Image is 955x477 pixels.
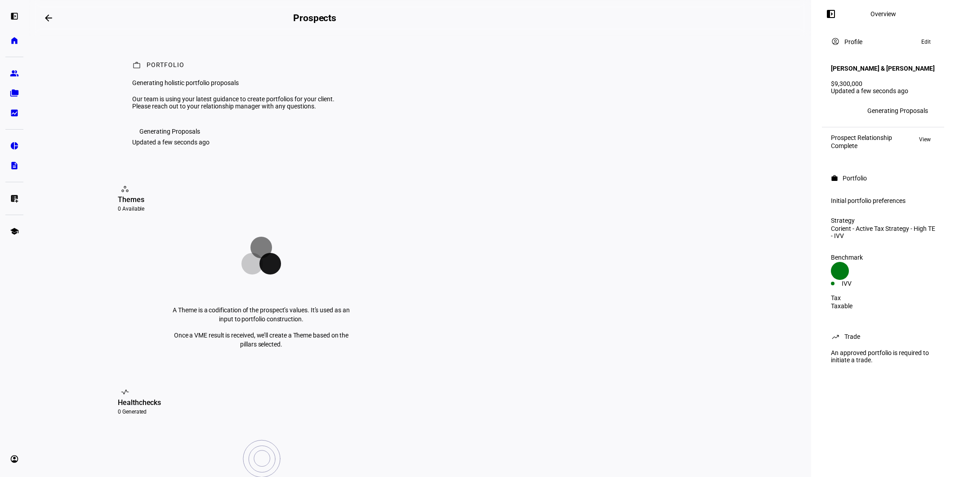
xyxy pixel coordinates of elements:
[831,254,935,261] div: Benchmark
[919,134,931,145] span: View
[147,61,184,70] div: Portfolio
[831,332,840,341] mat-icon: trending_up
[842,280,883,287] div: IVV
[826,346,941,367] div: An approved portfolio is required to initiate a trade.
[844,333,860,340] div: Trade
[10,36,19,45] eth-mat-symbol: home
[10,108,19,117] eth-mat-symbol: bid_landscape
[831,294,935,301] div: Tax
[826,9,836,19] mat-icon: left_panel_open
[848,108,856,114] span: MO
[870,10,896,18] div: Overview
[831,302,935,310] div: Taxable
[5,157,23,175] a: description
[844,38,862,45] div: Profile
[132,139,210,146] div: Updated a few seconds ago
[921,36,931,47] span: Edit
[831,217,935,224] div: Strategy
[831,134,892,141] div: Prospect Relationship
[831,331,935,342] eth-panel-overview-card-header: Trade
[10,454,19,463] eth-mat-symbol: account_circle
[10,89,19,98] eth-mat-symbol: folder_copy
[10,141,19,150] eth-mat-symbol: pie_chart
[132,95,353,110] div: Our team is using your latest guidance to create portfolios for your client. Please reach out to ...
[5,31,23,49] a: home
[831,87,935,94] div: Updated a few seconds ago
[867,107,928,114] div: Generating Proposals
[831,175,838,182] mat-icon: work
[10,227,19,236] eth-mat-symbol: school
[831,142,892,149] div: Complete
[5,137,23,155] a: pie_chart
[843,175,867,182] div: Portfolio
[120,184,129,193] mat-icon: workspaces
[118,397,405,408] div: Healthchecks
[831,173,935,184] eth-panel-overview-card-header: Portfolio
[132,79,353,86] div: Generating holistic portfolio proposals
[167,306,356,324] p: A Theme is a codification of the prospect’s values. It’s used as an input to portfolio construction.
[118,194,405,205] div: Themes
[10,161,19,170] eth-mat-symbol: description
[915,134,935,145] button: View
[831,65,935,72] h4: [PERSON_NAME] & [PERSON_NAME]
[831,197,935,204] div: Initial portfolio preferences
[120,387,129,396] mat-icon: vital_signs
[831,80,935,87] div: $9,300,000
[5,84,23,102] a: folder_copy
[118,408,405,415] div: 0 Generated
[10,12,19,21] eth-mat-symbol: left_panel_open
[831,225,935,239] div: Corient - Active Tax Strategy - High TE - IVV
[831,37,840,46] mat-icon: account_circle
[831,36,935,47] eth-panel-overview-card-header: Profile
[10,194,19,203] eth-mat-symbol: list_alt_add
[917,36,935,47] button: Edit
[139,128,200,135] div: Generating Proposals
[5,104,23,122] a: bid_landscape
[43,13,54,23] mat-icon: arrow_backwards
[5,64,23,82] a: group
[118,205,405,212] div: 0 Available
[10,69,19,78] eth-mat-symbol: group
[293,13,336,23] h2: Prospects
[132,61,141,70] mat-icon: work
[167,331,356,349] p: Once a VME result is received, we’ll create a Theme based on the pillars selected.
